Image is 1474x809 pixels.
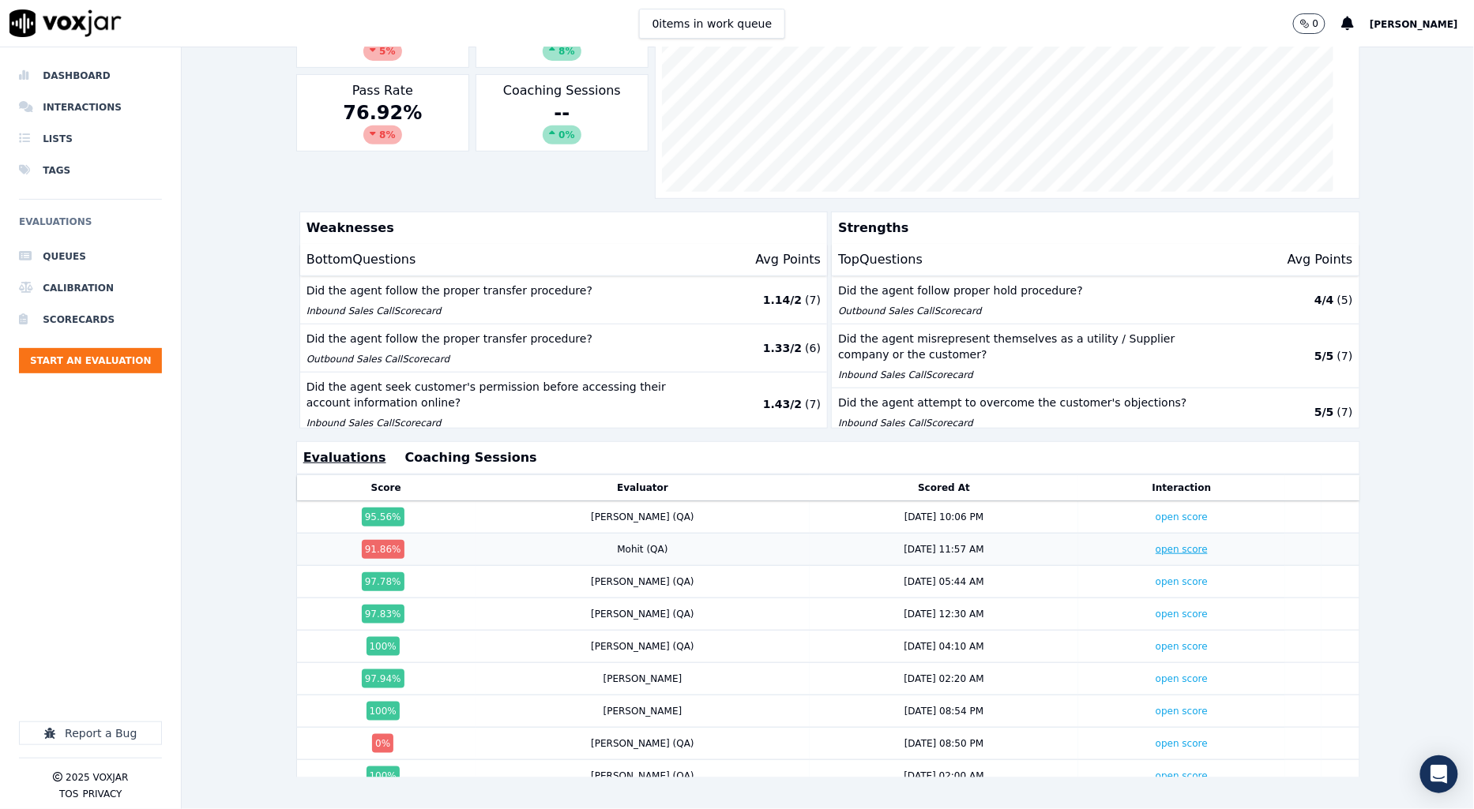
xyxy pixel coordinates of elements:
[19,304,162,335] li: Scorecards
[832,388,1359,436] button: Did the agent attempt to overcome the customer's objections? Inbound Sales CallScorecard 5/5 (7)
[1314,404,1334,420] p: 5 / 5
[591,575,694,588] div: [PERSON_NAME] (QA)
[904,511,983,523] div: [DATE] 10:06 PM
[363,42,401,61] div: 5 %
[1314,348,1334,364] p: 5 / 5
[1156,609,1208,620] a: open score
[371,481,401,494] button: Score
[755,250,821,269] p: Avg Points
[838,305,1224,317] p: Outbound Sales Call Scorecard
[1156,576,1208,587] a: open score
[476,74,649,152] div: Coaching Sessions
[591,737,694,750] div: [PERSON_NAME] (QA)
[1293,13,1342,34] button: 0
[1370,19,1458,30] span: [PERSON_NAME]
[367,766,400,785] div: 100 %
[838,417,1224,429] p: Inbound Sales Call Scorecard
[904,737,983,750] div: [DATE] 08:50 PM
[543,42,581,61] div: 8 %
[19,212,162,241] h6: Evaluations
[300,276,827,324] button: Did the agent follow the proper transfer procedure? Inbound Sales CallScorecard 1.14/2 (7)
[483,100,641,144] div: --
[838,283,1224,298] p: Did the agent follow proper hold procedure?
[604,705,682,717] div: [PERSON_NAME]
[306,417,693,429] p: Inbound Sales Call Scorecard
[303,448,386,467] button: Evaluations
[19,272,162,304] li: Calibration
[904,608,984,620] div: [DATE] 12:30 AM
[1337,404,1353,420] p: ( 7 )
[1156,544,1208,555] a: open score
[300,373,827,436] button: Did the agent seek customer's permission before accessing their account information online? Inbou...
[306,379,693,410] p: Did the agent seek customer's permission before accessing their account information online?
[838,395,1224,410] p: Did the agent attempt to overcome the customer's objections?
[1156,511,1208,522] a: open score
[19,348,162,373] button: Start an Evaluation
[639,9,786,39] button: 0items in work queue
[617,481,668,494] button: Evaluator
[19,721,162,745] button: Report a Bug
[306,305,693,317] p: Inbound Sales Call Scorecard
[1156,641,1208,652] a: open score
[838,369,1224,381] p: Inbound Sales Call Scorecard
[66,771,128,784] p: 2025 Voxjar
[1420,755,1458,793] div: Open Intercom Messenger
[59,788,78,800] button: TOS
[543,125,581,144] div: 0%
[306,331,693,346] p: Did the agent follow the proper transfer procedure?
[1156,738,1208,749] a: open score
[1288,250,1353,269] p: Avg Points
[904,543,984,556] div: [DATE] 11:57 AM
[19,92,162,123] a: Interactions
[832,212,1352,244] p: Strengths
[296,74,469,152] div: Pass Rate
[805,340,821,356] p: ( 6 )
[19,60,162,92] a: Dashboard
[300,324,827,373] button: Did the agent follow the proper transfer procedure? Outbound Sales CallScorecard 1.33/2 (6)
[591,511,694,523] div: [PERSON_NAME] (QA)
[1337,348,1353,364] p: ( 7 )
[306,283,693,298] p: Did the agent follow the proper transfer procedure?
[763,292,802,308] p: 1.14 / 2
[904,575,984,588] div: [DATE] 05:44 AM
[904,672,984,685] div: [DATE] 02:20 AM
[362,605,404,624] div: 97.83 %
[763,396,802,412] p: 1.43 / 2
[300,212,821,244] p: Weaknesses
[82,788,122,800] button: Privacy
[367,702,400,721] div: 100 %
[9,9,122,37] img: voxjar logo
[372,734,393,753] div: 0 %
[1313,17,1319,30] p: 0
[805,396,821,412] p: ( 7 )
[838,250,923,269] p: Top Questions
[19,241,162,272] a: Queues
[19,155,162,186] a: Tags
[1293,13,1326,34] button: 0
[1153,481,1212,494] button: Interaction
[362,507,404,526] div: 95.56 %
[904,640,984,653] div: [DATE] 04:10 AM
[838,331,1224,362] p: Did the agent misrepresent themselves as a utility / Supplier company or the customer?
[904,770,984,782] div: [DATE] 02:00 AM
[306,250,416,269] p: Bottom Questions
[832,276,1359,324] button: Did the agent follow proper hold procedure? Outbound Sales CallScorecard 4/4 (5)
[1370,14,1474,33] button: [PERSON_NAME]
[1314,292,1334,308] p: 4 / 4
[591,608,694,620] div: [PERSON_NAME] (QA)
[362,572,404,591] div: 97.78 %
[405,448,537,467] button: Coaching Sessions
[363,125,401,144] div: 8 %
[591,770,694,782] div: [PERSON_NAME] (QA)
[306,353,693,365] p: Outbound Sales Call Scorecard
[832,324,1359,388] button: Did the agent misrepresent themselves as a utility / Supplier company or the customer? Inbound Sa...
[362,669,404,688] div: 97.94 %
[19,123,162,155] a: Lists
[918,481,970,494] button: Scored At
[805,292,821,308] p: ( 7 )
[1337,292,1353,308] p: ( 5 )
